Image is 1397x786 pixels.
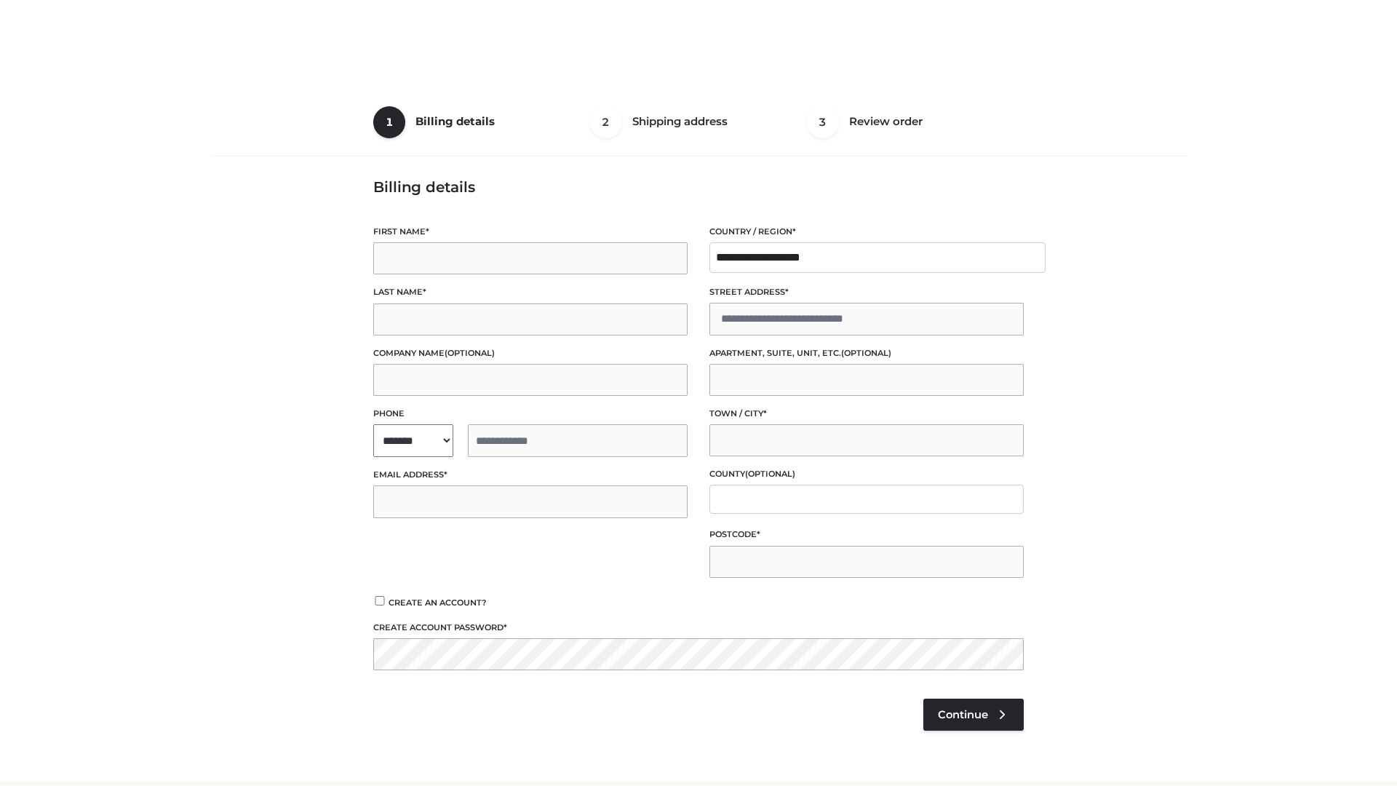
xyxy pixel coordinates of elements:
span: (optional) [745,469,795,479]
label: Phone [373,407,688,421]
span: 2 [590,106,622,138]
label: Street address [709,285,1024,299]
span: Create an account? [389,598,487,608]
h3: Billing details [373,178,1024,196]
span: Continue [938,708,988,721]
span: Shipping address [632,114,728,128]
span: Billing details [415,114,495,128]
label: Country / Region [709,225,1024,239]
label: First name [373,225,688,239]
label: Email address [373,468,688,482]
span: Review order [849,114,923,128]
span: 1 [373,106,405,138]
span: (optional) [445,348,495,358]
label: County [709,467,1024,481]
label: Apartment, suite, unit, etc. [709,346,1024,360]
label: Create account password [373,621,1024,635]
label: Town / City [709,407,1024,421]
label: Last name [373,285,688,299]
label: Company name [373,346,688,360]
label: Postcode [709,528,1024,541]
input: Create an account? [373,596,386,606]
a: Continue [923,699,1024,731]
span: (optional) [841,348,891,358]
span: 3 [807,106,839,138]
